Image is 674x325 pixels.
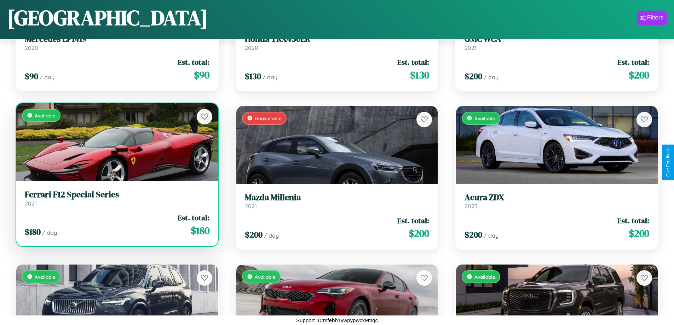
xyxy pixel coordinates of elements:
span: 2020 [25,44,38,51]
span: Unavailable [255,115,282,121]
button: Filters [637,11,667,25]
span: $ 200 [245,229,263,240]
span: $ 130 [410,68,429,82]
span: $ 200 [465,70,482,82]
h3: Acura ZDX [465,192,649,203]
span: / day [42,229,57,236]
span: $ 180 [25,226,41,238]
a: Mercedes LP14192020 [25,34,209,51]
span: Est. total: [397,57,429,67]
a: GMC WCA2021 [465,34,649,51]
span: Available [474,115,495,121]
span: 2021 [465,44,477,51]
div: Give Feedback [666,148,670,177]
span: / day [264,232,279,239]
p: Support ID: mfebb1ywpypwcx9mqc [296,315,378,325]
a: Acura ZDX2023 [465,192,649,210]
h1: [GEOGRAPHIC_DATA] [7,3,208,32]
h3: Mercedes LP1419 [25,34,209,44]
h3: GMC WCA [465,34,649,44]
span: $ 200 [629,226,649,240]
a: Mazda Millenia2021 [245,192,430,210]
span: $ 180 [191,224,209,238]
a: Ferrari F12 Special Series2021 [25,190,209,207]
span: Est. total: [617,57,649,67]
h3: Mazda Millenia [245,192,430,203]
span: / day [263,74,277,81]
span: $ 90 [25,70,38,82]
span: 2020 [245,44,258,51]
span: $ 90 [194,68,209,82]
span: / day [484,232,499,239]
a: Honda TRX450ER2020 [245,34,430,51]
span: $ 200 [465,229,482,240]
h3: Ferrari F12 Special Series [25,190,209,200]
span: 2021 [245,203,257,210]
span: 2021 [25,200,37,207]
span: Available [255,274,276,280]
span: 2023 [465,203,477,210]
span: / day [484,74,499,81]
span: Est. total: [617,215,649,226]
div: Filters [647,14,663,21]
span: Available [35,274,56,280]
h3: Honda TRX450ER [245,34,430,44]
span: $ 200 [409,226,429,240]
span: $ 130 [245,70,261,82]
span: Available [474,274,495,280]
span: Est. total: [397,215,429,226]
span: / day [40,74,54,81]
span: Est. total: [178,213,209,223]
span: $ 200 [629,68,649,82]
span: Est. total: [178,57,209,67]
span: Available [35,112,56,118]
